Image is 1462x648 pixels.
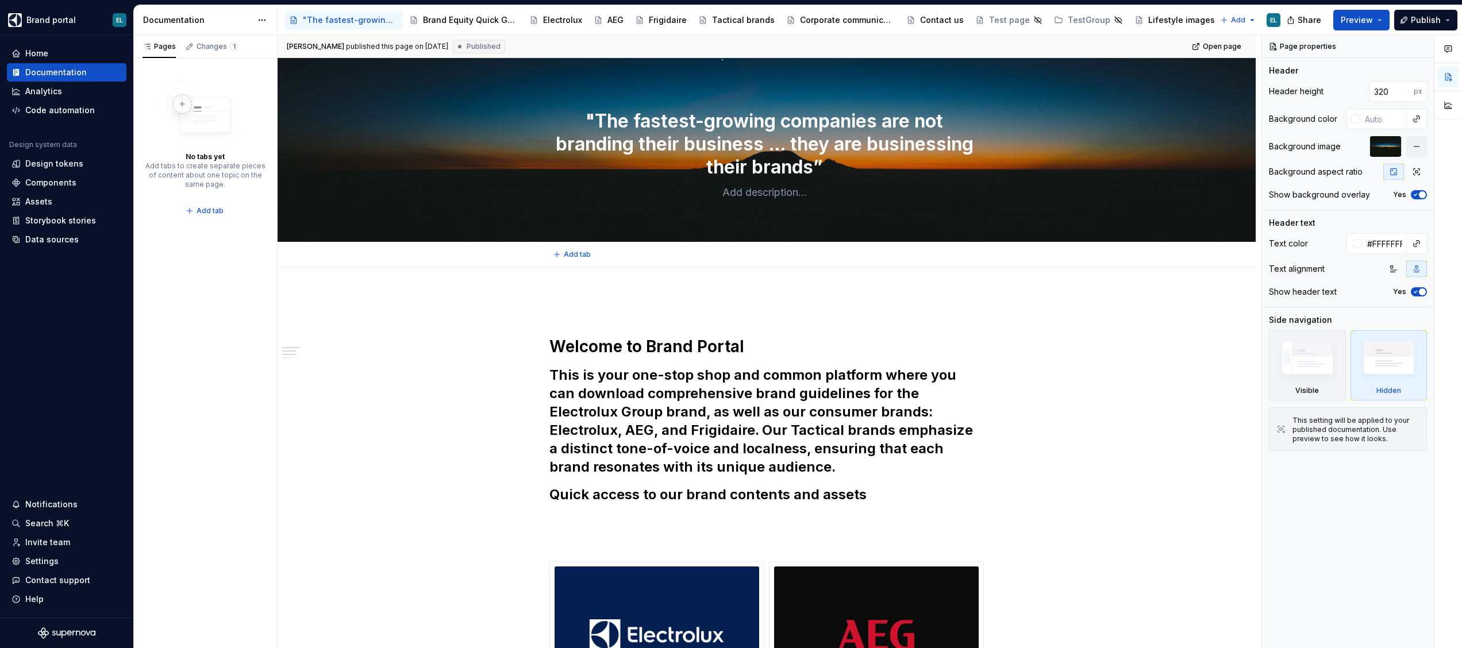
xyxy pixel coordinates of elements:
[197,206,224,215] span: Add tab
[25,215,96,226] div: Storybook stories
[549,246,596,263] button: Add tab
[1269,238,1308,249] div: Text color
[1231,16,1245,25] span: Add
[1363,233,1407,254] input: Auto
[197,42,238,51] div: Changes
[423,14,518,26] div: Brand Equity Quick Guides
[1295,386,1319,395] div: Visible
[25,48,48,59] div: Home
[1269,86,1324,97] div: Header height
[7,495,126,514] button: Notifications
[1049,11,1128,29] a: TestGroup
[25,67,87,78] div: Documentation
[1269,314,1332,326] div: Side navigation
[1269,286,1337,298] div: Show header text
[186,152,225,161] div: No tabs yet
[7,230,126,249] a: Data sources
[525,11,587,29] a: Electrolux
[7,552,126,570] a: Settings
[229,42,238,51] span: 1
[1269,166,1363,178] div: Background aspect ratio
[782,11,899,29] a: Corporate communication
[1394,10,1457,30] button: Publish
[694,11,779,29] a: Tactical brands
[25,556,59,567] div: Settings
[1068,14,1110,26] div: TestGroup
[25,537,70,548] div: Invite team
[9,140,77,149] div: Design system data
[1351,330,1428,400] div: Hidden
[7,192,126,211] a: Assets
[287,42,344,51] span: [PERSON_NAME]
[25,177,76,188] div: Components
[1414,87,1422,96] p: px
[564,250,591,259] span: Add tab
[1130,11,1219,29] a: Lifestyle images
[1298,14,1321,26] span: Share
[630,11,691,29] a: Frigidaire
[1360,109,1407,129] input: Auto
[1269,189,1370,200] div: Show background overlay
[1269,330,1346,400] div: Visible
[284,11,402,29] a: "The fastest-growing companies are not branding their business … they are businessing their brands”
[25,158,83,169] div: Design tokens
[1269,65,1298,76] div: Header
[1148,14,1215,26] div: Lifestyle images
[346,42,448,51] div: published this page on [DATE]
[143,42,176,51] div: Pages
[1393,287,1406,296] label: Yes
[143,14,252,26] div: Documentation
[116,16,123,25] div: EL
[25,518,69,529] div: Search ⌘K
[1269,141,1341,152] div: Background image
[7,514,126,533] button: Search ⌘K
[7,590,126,608] button: Help
[145,161,266,189] div: Add tabs to create separate pieces of content about one topic on the same page.
[25,574,90,586] div: Contact support
[2,7,131,32] button: Brand portalEL
[303,14,398,26] div: "The fastest-growing companies are not branding their business … they are businessing their brands”
[1269,263,1325,275] div: Text alignment
[26,14,76,26] div: Brand portal
[649,14,687,26] div: Frigidaire
[25,499,78,510] div: Notifications
[549,366,984,476] h2: This is your one-stop shop and common platform where you can download comprehensive brand guideli...
[7,173,126,192] a: Components
[971,11,1047,29] a: Test page
[607,14,624,26] div: AEG
[38,627,95,639] svg: Supernova Logo
[1411,14,1441,26] span: Publish
[25,234,79,245] div: Data sources
[284,9,1214,32] div: Page tree
[182,203,229,219] button: Add tab
[1341,14,1373,26] span: Preview
[1270,16,1277,25] div: EL
[7,44,126,63] a: Home
[589,11,628,29] a: AEG
[1217,12,1260,28] button: Add
[1203,42,1241,51] span: Open page
[7,101,126,119] a: Code automation
[712,14,775,26] div: Tactical brands
[7,211,126,230] a: Storybook stories
[549,485,984,504] h2: Quick access to our brand contents and assets
[1333,10,1390,30] button: Preview
[25,593,44,605] div: Help
[7,82,126,101] a: Analytics
[7,571,126,589] button: Contact support
[1292,416,1419,443] div: This setting will be applied to your published documentation. Use preview to see how it looks.
[25,86,62,97] div: Analytics
[467,42,501,51] span: Published
[549,336,984,357] h1: Welcome to Brand Portal
[1281,10,1329,30] button: Share
[920,14,964,26] div: Contact us
[1376,386,1401,395] div: Hidden
[405,11,522,29] a: Brand Equity Quick Guides
[543,14,582,26] div: Electrolux
[1269,113,1337,125] div: Background color
[7,155,126,173] a: Design tokens
[1369,81,1414,102] input: Auto
[1393,190,1406,199] label: Yes
[7,533,126,551] a: Invite team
